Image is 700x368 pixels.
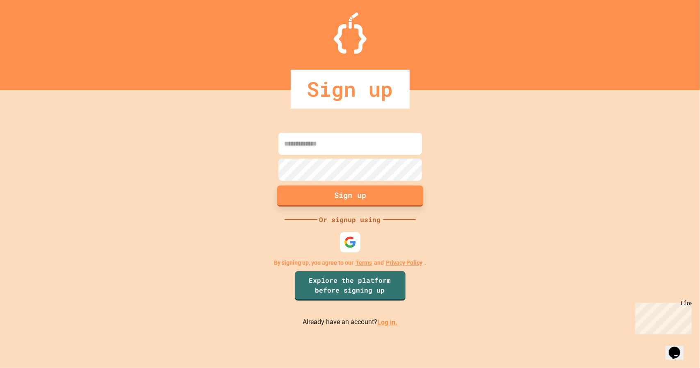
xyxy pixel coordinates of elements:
div: Or signup using [317,215,383,225]
img: Logo.svg [334,12,367,54]
p: Already have an account? [303,317,397,327]
img: google-icon.svg [344,236,356,248]
a: Log in. [377,318,397,326]
p: By signing up, you agree to our and . [274,259,426,267]
iframe: chat widget [632,300,692,334]
button: Sign up [277,186,423,207]
a: Terms [356,259,372,267]
iframe: chat widget [666,335,692,360]
a: Privacy Policy [386,259,422,267]
a: Explore the platform before signing up [295,271,406,301]
div: Chat with us now!Close [3,3,57,52]
div: Sign up [291,70,410,109]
